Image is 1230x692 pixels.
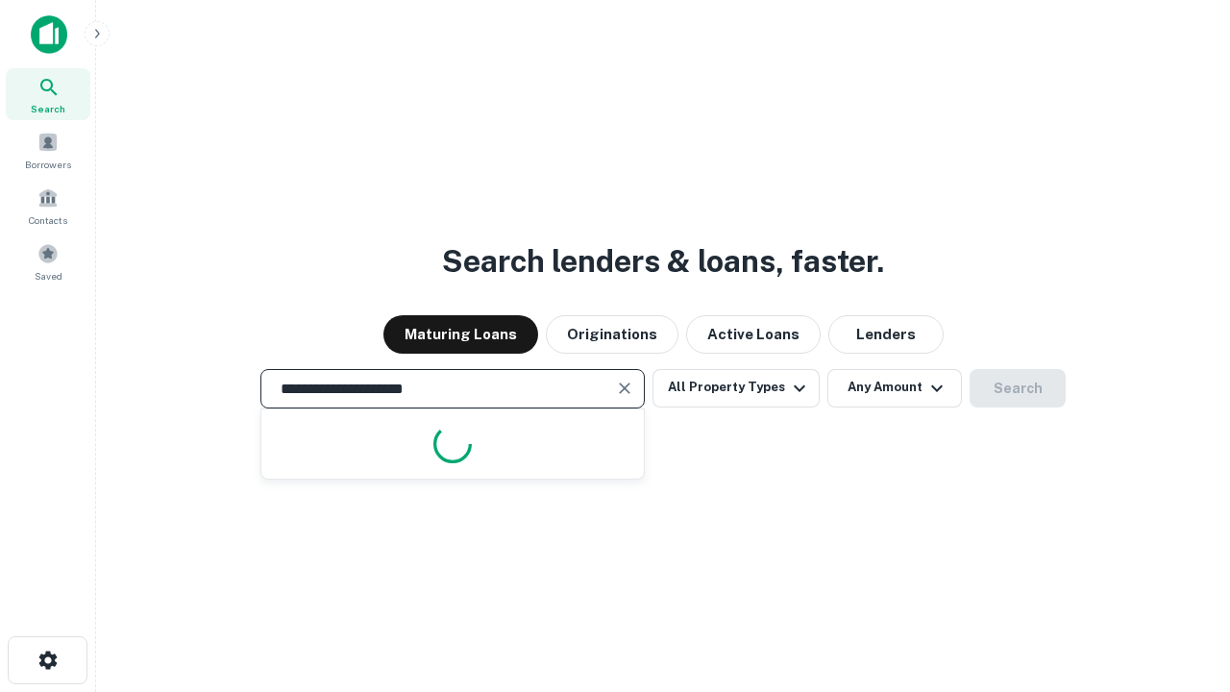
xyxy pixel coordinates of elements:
[546,315,678,354] button: Originations
[6,68,90,120] a: Search
[35,268,62,284] span: Saved
[383,315,538,354] button: Maturing Loans
[686,315,821,354] button: Active Loans
[611,375,638,402] button: Clear
[442,238,884,284] h3: Search lenders & loans, faster.
[6,235,90,287] a: Saved
[6,180,90,232] a: Contacts
[29,212,67,228] span: Contacts
[25,157,71,172] span: Borrowers
[6,124,90,176] a: Borrowers
[1134,538,1230,630] iframe: Chat Widget
[652,369,820,408] button: All Property Types
[828,315,944,354] button: Lenders
[31,101,65,116] span: Search
[827,369,962,408] button: Any Amount
[31,15,67,54] img: capitalize-icon.png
